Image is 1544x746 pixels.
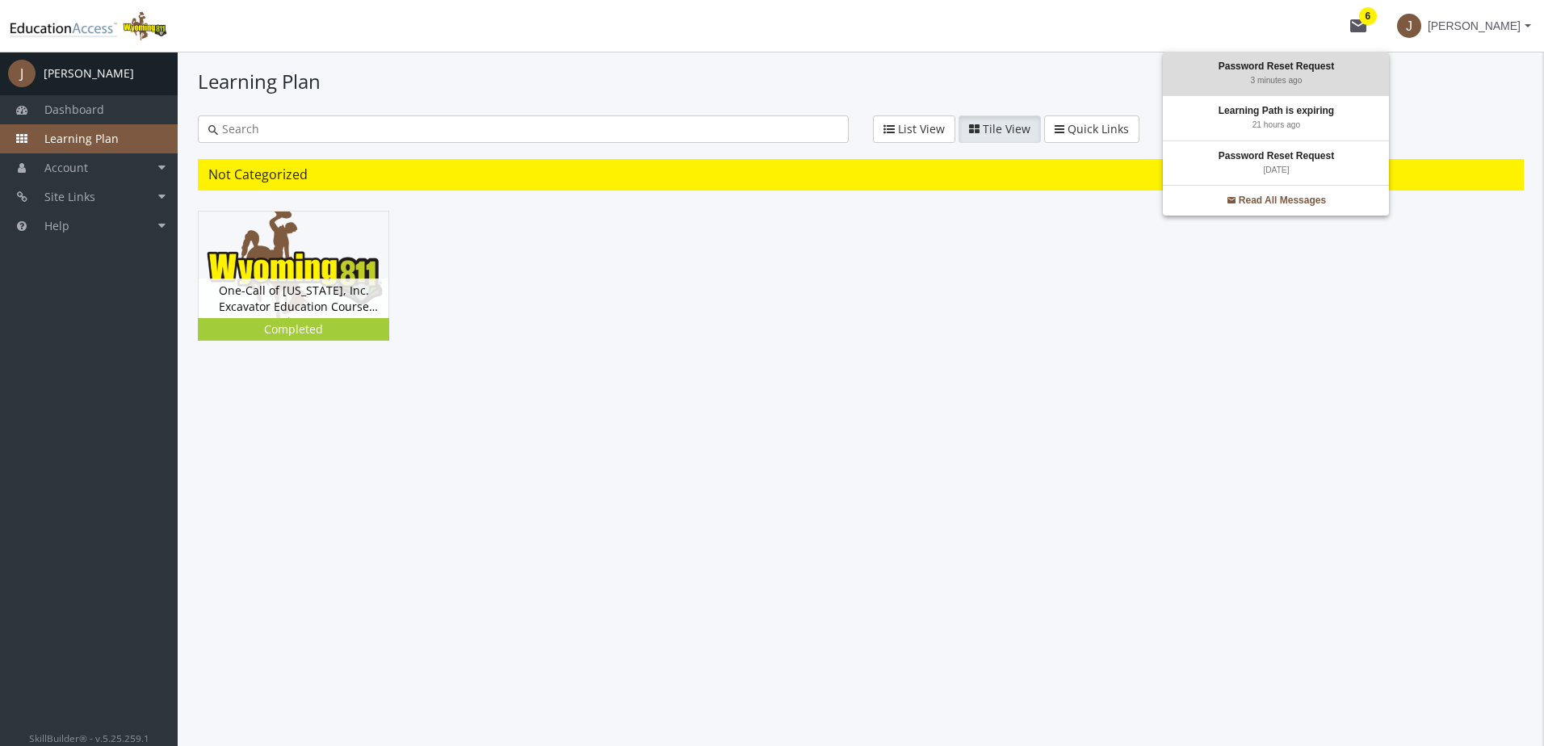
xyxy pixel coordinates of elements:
strong: Password Reset Request [1219,150,1334,161]
strong: Learning Path is expiring [1219,105,1334,116]
mat-icon: mail [1227,194,1236,207]
strong: Read All Messages [1239,195,1326,206]
strong: Password Reset Request [1219,61,1334,72]
small: 3 minutes ago [1250,76,1302,85]
small: [DATE] [1263,166,1289,174]
small: 21 hours ago [1252,120,1300,129]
